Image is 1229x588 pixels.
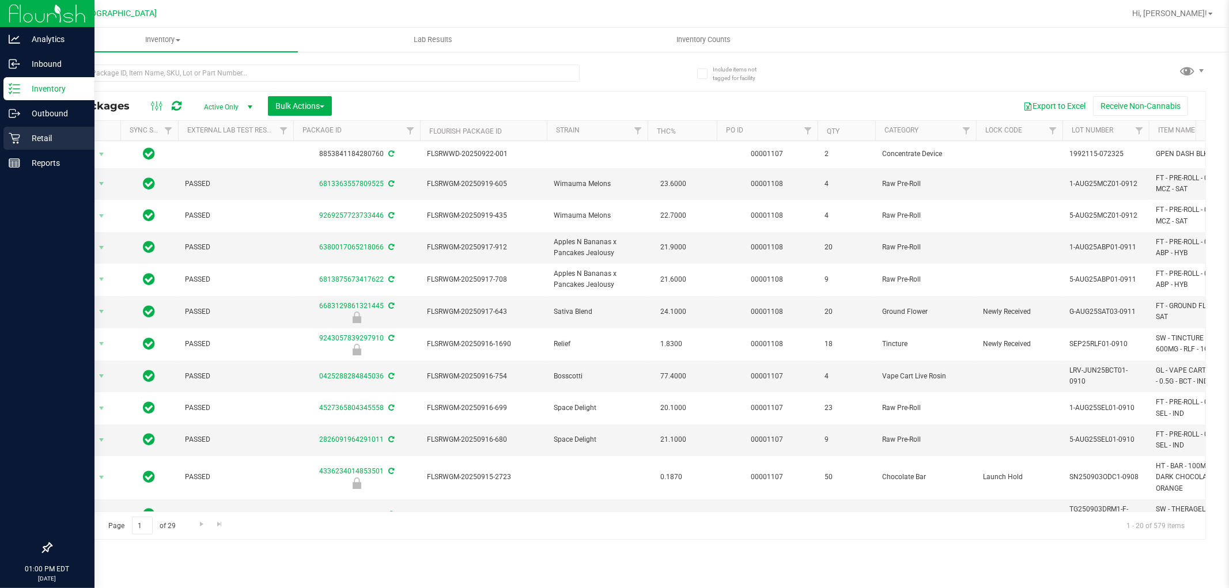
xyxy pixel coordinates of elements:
[882,149,969,160] span: Concentrate Device
[387,372,394,380] span: Sync from Compliance System
[78,9,157,18] span: [GEOGRAPHIC_DATA]
[319,467,384,475] a: 4336234014853501
[751,510,784,518] a: 00001107
[825,339,868,350] span: 18
[94,176,109,192] span: select
[268,96,332,116] button: Bulk Actions
[1043,121,1062,141] a: Filter
[825,179,868,189] span: 4
[185,472,286,483] span: PASSED
[655,304,692,320] span: 24.1000
[94,469,109,485] span: select
[1132,9,1207,18] span: Hi, [PERSON_NAME]!
[193,517,210,532] a: Go to the next page
[387,435,394,443] span: Sync from Compliance System
[751,473,784,481] a: 00001107
[655,271,692,288] span: 21.6000
[298,28,568,52] a: Lab Results
[825,403,868,414] span: 23
[143,176,156,192] span: In Sync
[401,121,420,141] a: Filter
[713,65,770,82] span: Include items not tagged for facility
[143,146,156,162] span: In Sync
[185,242,286,253] span: PASSED
[319,510,384,518] a: 5290949243121868
[94,304,109,320] span: select
[427,434,540,445] span: FLSRWGM-20250916-680
[5,574,89,583] p: [DATE]
[143,469,156,485] span: In Sync
[751,404,784,412] a: 00001107
[882,371,969,382] span: Vape Cart Live Rosin
[799,121,818,141] a: Filter
[1069,210,1142,221] span: 5-AUG25MCZ01-0912
[1069,149,1142,160] span: 1992115-072325
[185,371,286,382] span: PASSED
[319,180,384,188] a: 6813363557809525
[28,28,298,52] a: Inventory
[825,242,868,253] span: 20
[132,517,153,534] input: 1
[1069,472,1142,483] span: SN250903ODC1-0908
[1117,517,1194,534] span: 1 - 20 of 579 items
[751,308,784,316] a: 00001108
[1069,434,1142,445] span: 5-AUG25SEL01-0910
[94,368,109,384] span: select
[387,510,394,518] span: Sync from Compliance System
[1158,126,1195,134] a: Item Name
[554,509,641,520] span: Dream
[825,434,868,445] span: 9
[1069,274,1142,285] span: 5-AUG25ABP01-0911
[274,121,293,141] a: Filter
[143,400,156,416] span: In Sync
[319,334,384,342] a: 9243057839297910
[655,176,692,192] span: 23.6000
[825,274,868,285] span: 9
[882,179,969,189] span: Raw Pre-Roll
[655,368,692,385] span: 77.4000
[554,371,641,382] span: Bosscotti
[20,131,89,145] p: Retail
[20,32,89,46] p: Analytics
[882,242,969,253] span: Raw Pre-Roll
[387,150,394,158] span: Sync from Compliance System
[94,240,109,256] span: select
[302,126,342,134] a: Package ID
[1069,306,1142,317] span: G-AUG25SAT03-0911
[751,372,784,380] a: 00001107
[554,210,641,221] span: Wimauma Melons
[983,339,1056,350] span: Newly Received
[185,210,286,221] span: PASSED
[9,132,20,144] inline-svg: Retail
[568,28,838,52] a: Inventory Counts
[1069,504,1142,526] span: TG250903DRM1-F-0908
[882,434,969,445] span: Raw Pre-Roll
[211,517,228,532] a: Go to the last page
[60,100,141,112] span: All Packages
[94,271,109,287] span: select
[825,509,868,520] span: 6
[292,149,422,160] div: 8853841184280760
[185,306,286,317] span: PASSED
[554,403,641,414] span: Space Delight
[387,275,394,283] span: Sync from Compliance System
[882,210,969,221] span: Raw Pre-Roll
[554,268,641,290] span: Apples N Bananas x Pancakes Jealousy
[427,371,540,382] span: FLSRWGM-20250916-754
[882,472,969,483] span: Chocolate Bar
[825,371,868,382] span: 4
[292,312,422,323] div: Newly Received
[143,304,156,320] span: In Sync
[387,404,394,412] span: Sync from Compliance System
[427,179,540,189] span: FLSRWGM-20250919-605
[185,179,286,189] span: PASSED
[655,506,688,523] span: 1.9100
[94,400,109,416] span: select
[51,65,580,82] input: Search Package ID, Item Name, SKU, Lot or Part Number...
[319,211,384,219] a: 9269257723733446
[1069,339,1142,350] span: SEP25RLF01-0910
[185,274,286,285] span: PASSED
[427,210,540,221] span: FLSRWGM-20250919-435
[1093,96,1188,116] button: Receive Non-Cannabis
[882,339,969,350] span: Tincture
